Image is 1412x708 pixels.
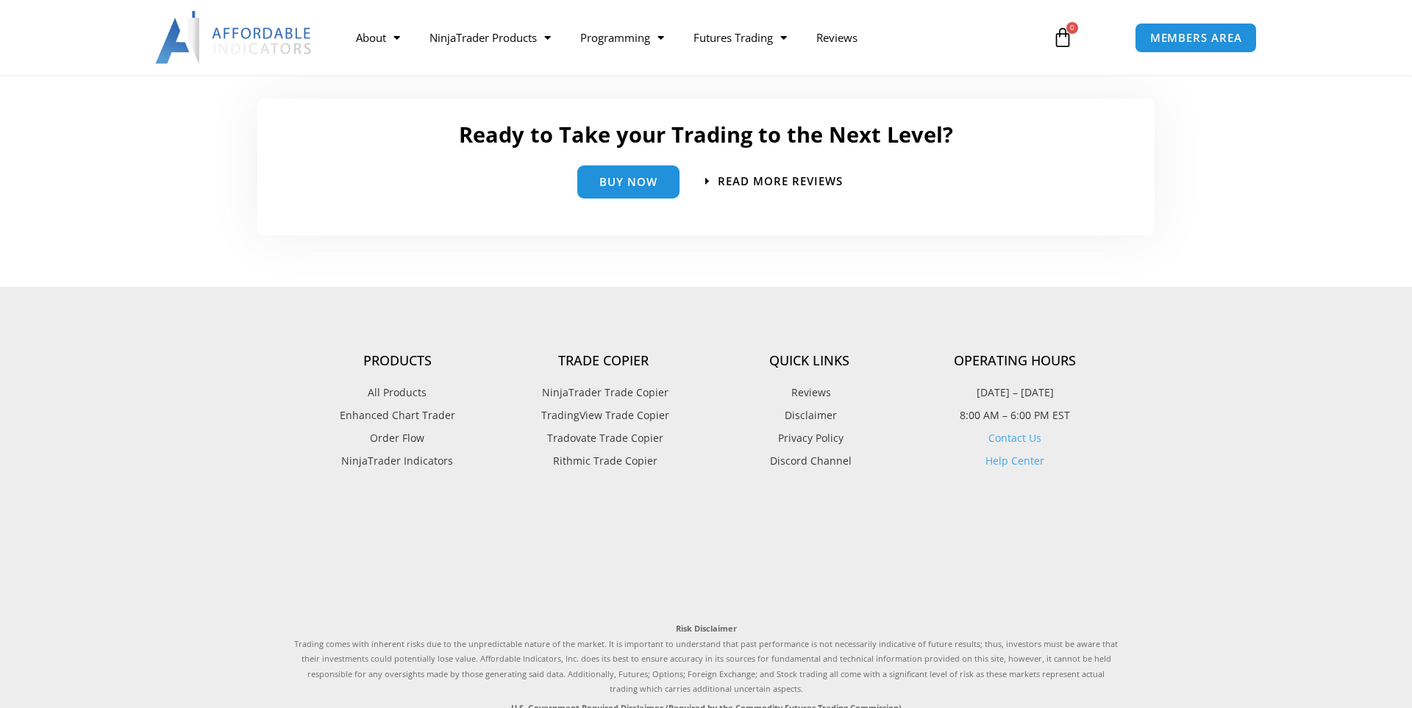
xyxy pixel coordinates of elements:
span: Tradovate Trade Copier [543,429,663,448]
a: Tradovate Trade Copier [500,429,706,448]
span: 0 [1066,22,1078,34]
span: Enhanced Chart Trader [340,406,455,425]
h4: Trade Copier [500,353,706,369]
span: Read more Reviews [718,176,843,187]
span: Buy Now [599,176,657,187]
a: Programming [566,21,679,54]
span: NinjaTrader Indicators [341,451,453,471]
a: MEMBERS AREA [1135,23,1258,53]
a: About [341,21,415,54]
iframe: Customer reviews powered by Trustpilot [294,504,1118,607]
p: Trading comes with inherent risks due to the unpredictable nature of the market. It is important ... [294,621,1118,696]
a: Read more Reviews [705,176,843,187]
a: Futures Trading [679,21,802,54]
a: Help Center [985,454,1044,468]
p: [DATE] – [DATE] [912,383,1118,402]
span: Disclaimer [781,406,837,425]
span: Discord Channel [766,451,852,471]
a: Privacy Policy [706,429,912,448]
span: NinjaTrader Trade Copier [538,383,668,402]
strong: Risk Disclaimer [676,623,737,634]
a: TradingView Trade Copier [500,406,706,425]
nav: Menu [341,21,1035,54]
span: TradingView Trade Copier [538,406,669,425]
a: 0 [1030,16,1095,59]
h4: Operating Hours [912,353,1118,369]
a: Order Flow [294,429,500,448]
a: Reviews [706,383,912,402]
span: Rithmic Trade Copier [549,451,657,471]
h2: Ready to Take your Trading to the Next Level? [272,121,1140,149]
h4: Products [294,353,500,369]
span: All Products [368,383,427,402]
a: NinjaTrader Indicators [294,451,500,471]
a: Buy Now [577,165,680,199]
p: 8:00 AM – 6:00 PM EST [912,406,1118,425]
a: Reviews [802,21,872,54]
a: Contact Us [988,431,1041,445]
span: Reviews [788,383,831,402]
a: Disclaimer [706,406,912,425]
a: Discord Channel [706,451,912,471]
img: LogoAI | Affordable Indicators – NinjaTrader [155,11,313,64]
span: MEMBERS AREA [1150,32,1242,43]
a: Enhanced Chart Trader [294,406,500,425]
a: All Products [294,383,500,402]
h4: Quick Links [706,353,912,369]
span: Privacy Policy [774,429,844,448]
a: NinjaTrader Products [415,21,566,54]
a: NinjaTrader Trade Copier [500,383,706,402]
a: Rithmic Trade Copier [500,451,706,471]
span: Order Flow [370,429,424,448]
